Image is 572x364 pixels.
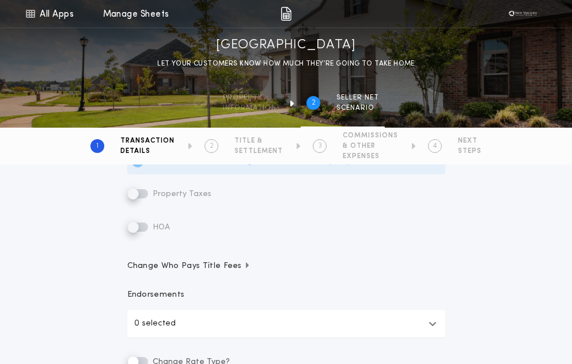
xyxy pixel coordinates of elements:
[505,8,540,20] img: vs-icon
[336,104,379,113] span: SCENARIO
[458,147,482,156] span: STEPS
[234,147,283,156] span: SETTLEMENT
[336,93,379,102] span: SELLER NET
[223,104,276,113] span: information
[343,131,398,140] span: COMMISSIONS
[96,141,99,151] h2: 1
[281,7,291,21] img: img
[433,141,437,151] h2: 4
[458,136,482,145] span: NEXT
[120,147,175,156] span: DETAILS
[223,93,276,102] span: Property
[134,317,176,331] p: 0 selected
[216,36,356,55] h1: [GEOGRAPHIC_DATA]
[343,152,398,161] span: EXPENSES
[157,58,415,70] p: LET YOUR CUSTOMERS KNOW HOW MUCH THEY’RE GOING TO TAKE HOME
[127,310,445,338] button: 0 selected
[210,141,214,151] h2: 2
[318,141,322,151] h2: 3
[120,136,175,145] span: TRANSACTION
[127,260,445,272] button: Change Who Pays Title Fees
[127,260,251,272] span: Change Who Pays Title Fees
[343,141,398,151] span: & OTHER
[312,98,316,108] h2: 2
[150,223,170,232] span: HOA
[127,289,445,301] p: Endorsements
[234,136,283,145] span: TITLE &
[150,190,211,198] span: Property Taxes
